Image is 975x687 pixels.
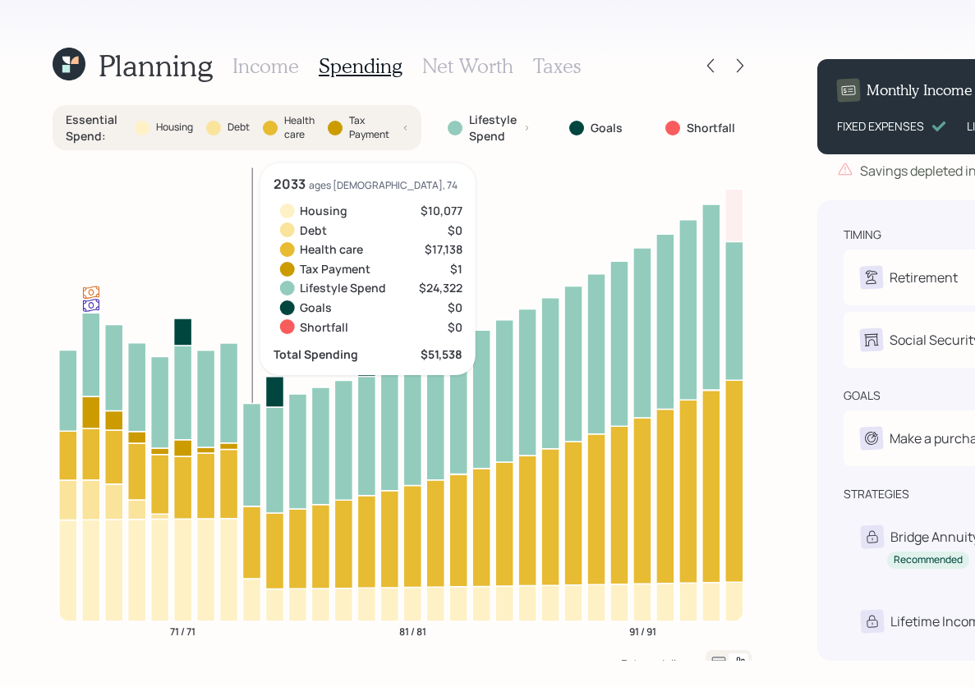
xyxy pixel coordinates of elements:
div: goals [844,387,881,404]
label: Lifestyle Spend [469,112,521,144]
div: FIXED EXPENSES [837,117,924,135]
label: Essential Spend : [66,112,122,144]
h3: Spending [319,54,402,78]
h4: Monthly Income [867,81,973,99]
h3: Income [232,54,299,78]
h3: Taxes [533,54,581,78]
h1: Planning [99,48,213,83]
tspan: 81 / 81 [399,625,426,639]
label: Tax Payment [349,114,389,142]
label: Goals [591,120,623,136]
label: Housing [156,121,193,135]
div: timing [844,227,881,243]
div: Recommended [894,553,963,567]
div: Retirement [890,268,958,287]
div: Future dollars [621,656,692,671]
div: strategies [844,486,909,502]
label: Health care [284,114,315,142]
tspan: 71 / 71 [170,625,195,639]
tspan: 91 / 91 [629,625,656,639]
h3: Net Worth [422,54,513,78]
label: Shortfall [687,120,735,136]
label: Debt [228,121,250,135]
